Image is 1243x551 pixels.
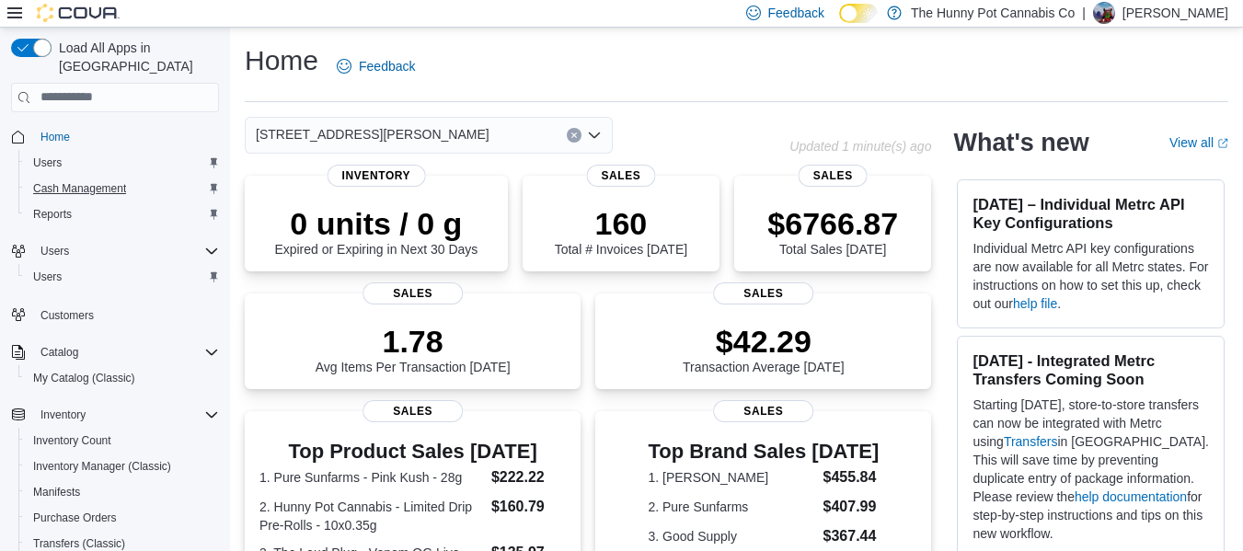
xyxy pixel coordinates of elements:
span: Customers [40,308,94,323]
dd: $160.79 [491,496,566,518]
dt: 1. [PERSON_NAME] [648,468,815,487]
h3: [DATE] - Integrated Metrc Transfers Coming Soon [973,351,1209,388]
button: Reports [18,201,226,227]
span: Inventory Count [26,430,219,452]
a: Users [26,152,69,174]
span: Load All Apps in [GEOGRAPHIC_DATA] [52,39,219,75]
span: Reports [26,203,219,225]
span: Catalog [33,341,219,363]
span: Sales [713,400,814,422]
span: Catalog [40,345,78,360]
span: Dark Mode [839,23,840,24]
span: Inventory Manager (Classic) [33,459,171,474]
a: Customers [33,304,101,327]
dd: $455.84 [823,466,880,488]
p: 160 [555,205,687,242]
a: Home [33,126,77,148]
span: Inventory [40,408,86,422]
button: Users [18,264,226,290]
span: Sales [713,282,814,304]
div: Expired or Expiring in Next 30 Days [274,205,478,257]
a: Transfers [1004,434,1058,449]
a: Feedback [329,48,422,85]
span: Manifests [33,485,80,499]
button: Manifests [18,479,226,505]
dd: $367.44 [823,525,880,547]
p: $6766.87 [767,205,898,242]
button: Cash Management [18,176,226,201]
h1: Home [245,42,318,79]
span: Inventory [328,165,426,187]
span: Reports [33,207,72,222]
button: Users [4,238,226,264]
span: Purchase Orders [26,507,219,529]
p: Updated 1 minute(s) ago [789,139,931,154]
span: Cash Management [26,178,219,200]
dd: $407.99 [823,496,880,518]
span: Feedback [359,57,415,75]
span: Users [33,240,219,262]
button: Home [4,123,226,150]
span: Customers [33,303,219,326]
button: My Catalog (Classic) [18,365,226,391]
h3: [DATE] – Individual Metrc API Key Configurations [973,195,1209,232]
h2: What's new [953,128,1088,157]
button: Customers [4,301,226,327]
span: Home [33,125,219,148]
a: Inventory Manager (Classic) [26,455,178,477]
div: Total # Invoices [DATE] [555,205,687,257]
span: Inventory [33,404,219,426]
p: 1.78 [316,323,511,360]
span: Inventory Count [33,433,111,448]
h3: Top Brand Sales [DATE] [648,441,879,463]
button: Catalog [33,341,86,363]
a: Reports [26,203,79,225]
p: Starting [DATE], store-to-store transfers can now be integrated with Metrc using in [GEOGRAPHIC_D... [973,396,1209,543]
button: Inventory Manager (Classic) [18,453,226,479]
a: Purchase Orders [26,507,124,529]
span: Sales [363,282,464,304]
span: Inventory Manager (Classic) [26,455,219,477]
span: Sales [363,400,464,422]
button: Open list of options [587,128,602,143]
dt: 1. Pure Sunfarms - Pink Kush - 28g [259,468,484,487]
span: Home [40,130,70,144]
span: Sales [586,165,655,187]
button: Users [33,240,76,262]
p: Individual Metrc API key configurations are now available for all Metrc states. For instructions ... [973,239,1209,313]
a: help file [1013,296,1057,311]
svg: External link [1217,138,1228,149]
button: Users [18,150,226,176]
button: Clear input [567,128,581,143]
button: Catalog [4,339,226,365]
span: Cash Management [33,181,126,196]
a: View allExternal link [1169,135,1228,150]
a: Inventory Count [26,430,119,452]
a: help documentation [1075,489,1187,504]
span: Users [33,270,62,284]
span: Users [26,266,219,288]
div: Avg Items Per Transaction [DATE] [316,323,511,374]
a: Manifests [26,481,87,503]
span: Feedback [768,4,824,22]
span: Users [26,152,219,174]
div: Transaction Average [DATE] [683,323,845,374]
span: Users [33,155,62,170]
p: 0 units / 0 g [274,205,478,242]
h3: Top Product Sales [DATE] [259,441,566,463]
a: My Catalog (Classic) [26,367,143,389]
span: Manifests [26,481,219,503]
p: The Hunny Pot Cannabis Co [911,2,1075,24]
span: Transfers (Classic) [33,536,125,551]
span: [STREET_ADDRESS][PERSON_NAME] [256,123,489,145]
button: Inventory [4,402,226,428]
button: Inventory Count [18,428,226,453]
p: $42.29 [683,323,845,360]
a: Users [26,266,69,288]
span: Sales [799,165,868,187]
input: Dark Mode [839,4,878,23]
div: Total Sales [DATE] [767,205,898,257]
span: My Catalog (Classic) [33,371,135,385]
p: | [1082,2,1086,24]
div: Kyle Billie [1093,2,1115,24]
